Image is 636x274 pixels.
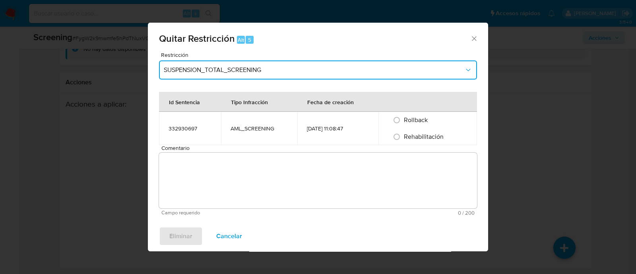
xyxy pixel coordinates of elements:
span: Restricción [161,52,479,58]
span: Rollback [404,115,428,124]
div: AML_SCREENING [231,125,288,132]
button: Cancelar [206,227,252,246]
span: Campo requerido [161,210,318,216]
span: Cancelar [216,227,242,245]
button: Cerrar ventana [470,35,477,42]
div: Tipo Infracción [221,92,277,111]
span: Máximo 200 caracteres [318,210,475,216]
span: Comentario [161,145,479,151]
span: Quitar Restricción [159,31,235,45]
div: [DATE] 11:08:47 [307,125,368,132]
span: SUSPENSION_TOTAL_SCREENING [164,66,464,74]
span: Rehabilitación [404,132,444,141]
span: 5 [248,36,251,44]
div: Fecha de creación [298,92,363,111]
span: Alt [238,36,244,44]
div: 332930697 [169,125,211,132]
button: Restriction [159,60,477,80]
div: Id Sentencia [159,92,209,111]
